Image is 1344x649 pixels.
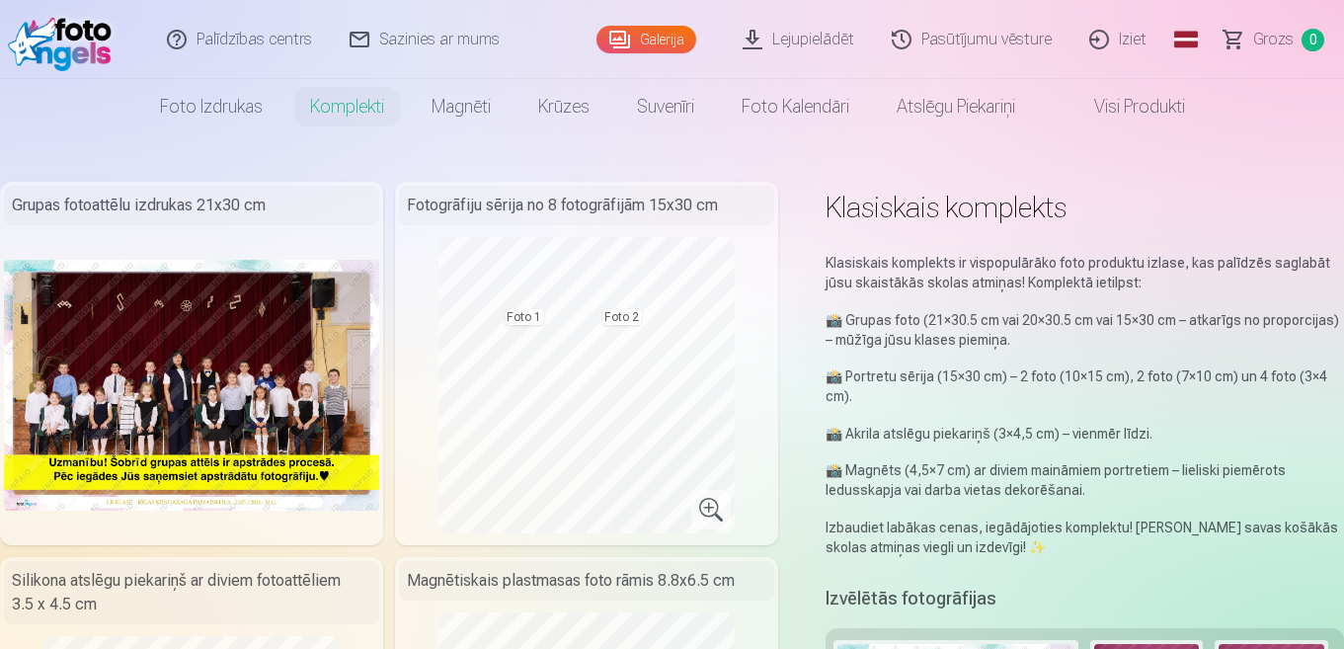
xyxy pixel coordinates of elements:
[8,8,121,71] img: /fa1
[826,424,1344,444] p: 📸 Akrila atslēgu piekariņš (3×4,5 cm) – vienmēr līdzi.
[408,79,514,134] a: Magnēti
[1253,28,1294,51] span: Grozs
[514,79,613,134] a: Krūzes
[286,79,408,134] a: Komplekti
[136,79,286,134] a: Foto izdrukas
[1302,29,1324,51] span: 0
[596,26,696,53] a: Galerija
[826,366,1344,406] p: 📸 Portretu sērija (15×30 cm) – 2 foto (10×15 cm), 2 foto (7×10 cm) un 4 foto (3×4 cm).
[399,561,774,601] div: Magnētiskais plastmasas foto rāmis 8.8x6.5 cm
[826,518,1344,557] p: Izbaudiet labākas cenas, iegādājoties komplektu! [PERSON_NAME] savas košākās skolas atmiņas viegl...
[613,79,718,134] a: Suvenīri
[826,253,1344,292] p: Klasiskais komplekts ir vispopulārāko foto produktu izlase, kas palīdzēs saglabāt jūsu skaistākās...
[826,310,1344,350] p: 📸 Grupas foto (21×30.5 cm vai 20×30.5 cm vai 15×30 cm – atkarīgs no proporcijas) – mūžīga jūsu kl...
[1039,79,1209,134] a: Visi produkti
[399,186,774,225] div: Fotogrāfiju sērija no 8 fotogrāfijām 15x30 cm
[826,460,1344,500] p: 📸 Magnēts (4,5×7 cm) ar diviem maināmiem portretiem – lieliski piemērots ledusskapja vai darba vi...
[826,585,996,612] h5: Izvēlētās fotogrāfijas
[873,79,1039,134] a: Atslēgu piekariņi
[4,561,379,624] div: Silikona atslēgu piekariņš ar diviem fotoattēliem 3.5 x 4.5 cm
[826,190,1344,225] h1: Klasiskais komplekts
[4,186,379,225] div: Grupas fotoattēlu izdrukas 21x30 cm
[718,79,873,134] a: Foto kalendāri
